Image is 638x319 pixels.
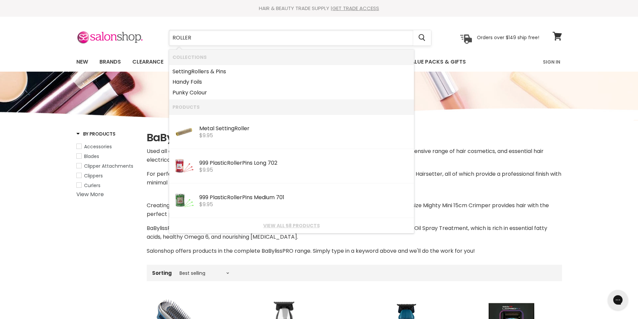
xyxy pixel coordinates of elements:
[169,30,413,46] input: Search
[175,187,194,215] img: 135010_2_200x.jpg
[76,190,104,198] a: View More
[191,68,206,75] b: Roller
[477,34,539,41] p: Orders over $149 ship free!
[68,5,570,12] div: HAIR & BEAUTY TRADE SUPPLY |
[172,66,411,77] a: Settings & Pins
[76,153,138,160] a: Blades
[84,163,133,169] span: Clipper Attachments
[76,131,116,137] h3: By Products
[147,201,562,219] p: Creating volume and texture is easy with BaBylissPRO's Super Crimper, while the compact, hand bag...
[605,288,631,312] iframe: Gorgias live chat messenger
[84,143,112,150] span: Accessories
[199,160,411,167] div: 999 Plastic Pins Long 702
[84,182,100,189] span: Curlers
[169,114,414,149] li: Products: Metal Setting Roller
[84,172,103,179] span: Clippers
[169,149,414,183] li: Products: 999 Plastic Roller Pins Long 702
[68,52,570,72] nav: Main
[169,183,414,218] li: Products: 999 Plastic Roller Pins Medium 701
[152,270,172,276] label: Sorting
[169,99,414,114] li: Products
[199,132,213,139] span: $9.95
[199,126,411,133] div: Metal Setting
[175,152,194,180] img: 135011_2_200x.jpg
[199,166,213,174] span: $9.95
[169,218,414,233] li: View All
[169,50,414,65] li: Collections
[199,201,213,208] span: $9.95
[227,159,242,167] b: Roller
[71,52,505,72] ul: Main menu
[147,131,562,145] h1: BaBylissPRO
[402,55,471,69] a: Value Packs & Gifts
[175,118,194,146] img: RM13_200x.jpg
[127,55,168,69] a: Clearance
[169,77,414,87] li: Collections: Handy Foils
[172,87,411,98] a: Punky Colour
[147,224,562,241] p: BaBylissPRO's extensive haircare range includes nourishing sprays and oils, like the greasy-free ...
[76,143,138,150] a: Accessories
[172,77,411,87] a: Handy Foils
[147,147,562,255] div: For perfect curls, there's BaBylissPRO's Ceramic Hot Sticks, Ceramic Curling Irons and Ceramic & ...
[172,223,411,228] a: View all 58 products
[76,162,138,170] a: Clipper Attachments
[84,153,99,160] span: Blades
[332,5,379,12] a: GET TRADE ACCESS
[147,247,562,255] p: Salonshop offers products in the complete BaBylissPRO range. Simply type in a keyword above and w...
[199,194,411,202] div: 999 Plastic Pins Medium 701
[147,147,562,164] p: Used all over the world by professional hairdressers and hair stylists, BaBylissPRO provides a co...
[76,182,138,189] a: Curlers
[169,30,431,46] form: Product
[413,30,431,46] button: Search
[94,55,126,69] a: Brands
[227,193,242,201] b: Roller
[169,87,414,100] li: Collections: Punky Colour
[169,65,414,77] li: Collections: Setting Rollers & Pins
[71,55,93,69] a: New
[76,172,138,179] a: Clippers
[234,125,250,132] b: Roller
[539,55,564,69] a: Sign In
